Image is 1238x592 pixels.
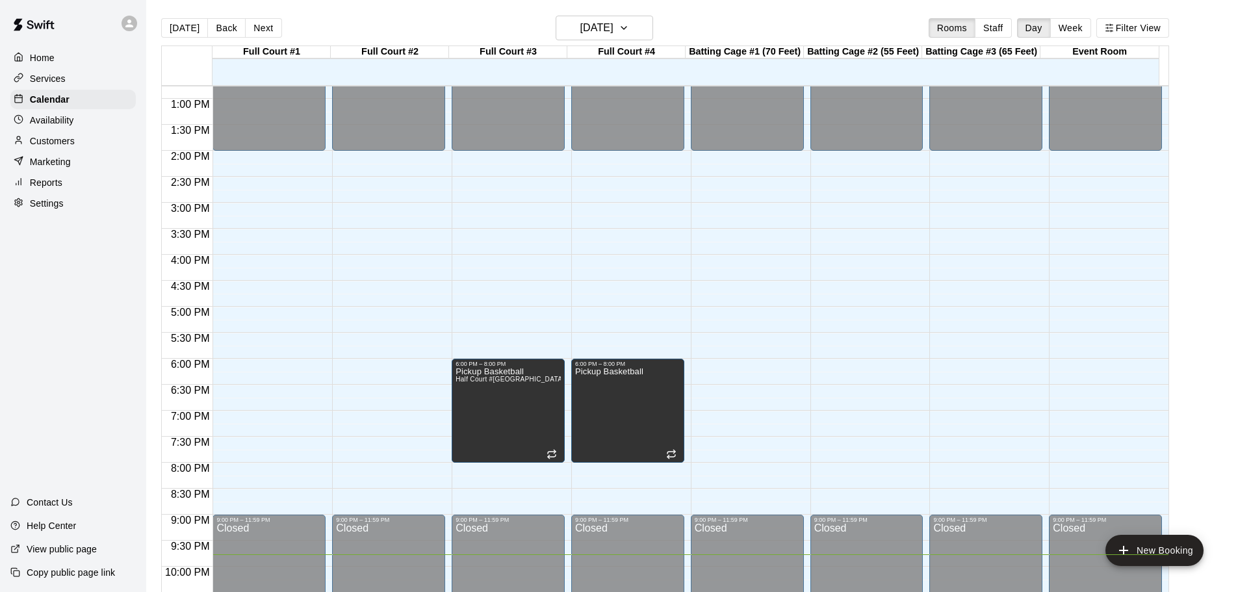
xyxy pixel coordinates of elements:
[216,55,322,155] div: Closed
[691,47,804,151] div: 12:00 PM – 2:00 PM: Closed
[10,69,136,88] a: Services
[452,47,565,151] div: 12:00 PM – 2:00 PM: Closed
[168,515,213,526] span: 9:00 PM
[10,90,136,109] a: Calendar
[695,55,800,155] div: Closed
[695,517,800,523] div: 9:00 PM – 11:59 PM
[452,359,565,463] div: 6:00 PM – 8:00 PM: Pickup Basketball
[168,151,213,162] span: 2:00 PM
[10,173,136,192] a: Reports
[10,152,136,172] a: Marketing
[168,229,213,240] span: 3:30 PM
[575,361,680,367] div: 6:00 PM – 8:00 PM
[162,567,213,578] span: 10:00 PM
[30,114,74,127] p: Availability
[933,517,1038,523] div: 9:00 PM – 11:59 PM
[168,385,213,396] span: 6:30 PM
[456,361,561,367] div: 6:00 PM – 8:00 PM
[168,203,213,214] span: 3:00 PM
[207,18,246,38] button: Back
[1053,517,1158,523] div: 9:00 PM – 11:59 PM
[168,281,213,292] span: 4:30 PM
[814,517,920,523] div: 9:00 PM – 11:59 PM
[1053,55,1158,155] div: Closed
[168,255,213,266] span: 4:00 PM
[1050,18,1091,38] button: Week
[30,155,71,168] p: Marketing
[168,411,213,422] span: 7:00 PM
[922,46,1040,58] div: Batting Cage #3 (65 Feet)
[168,125,213,136] span: 1:30 PM
[30,51,55,64] p: Home
[10,48,136,68] a: Home
[567,46,686,58] div: Full Court #4
[161,18,208,38] button: [DATE]
[30,72,66,85] p: Services
[1096,18,1169,38] button: Filter View
[449,46,567,58] div: Full Court #3
[975,18,1012,38] button: Staff
[30,93,70,106] p: Calendar
[929,18,975,38] button: Rooms
[168,177,213,188] span: 2:30 PM
[168,359,213,370] span: 6:00 PM
[575,55,680,155] div: Closed
[575,517,680,523] div: 9:00 PM – 11:59 PM
[168,541,213,552] span: 9:30 PM
[168,489,213,500] span: 8:30 PM
[929,47,1042,151] div: 12:00 PM – 2:00 PM: Closed
[27,519,76,532] p: Help Center
[30,197,64,210] p: Settings
[245,18,281,38] button: Next
[804,46,922,58] div: Batting Cage #2 (55 Feet)
[456,376,589,383] span: Half Court #[GEOGRAPHIC_DATA] #4 East
[216,517,322,523] div: 9:00 PM – 11:59 PM
[1105,535,1204,566] button: add
[666,449,677,459] span: Recurring event
[168,333,213,344] span: 5:30 PM
[10,194,136,213] a: Settings
[213,46,331,58] div: Full Court #1
[571,47,684,151] div: 12:00 PM – 2:00 PM: Closed
[1049,47,1162,151] div: 12:00 PM – 2:00 PM: Closed
[168,463,213,474] span: 8:00 PM
[580,19,613,37] h6: [DATE]
[1040,46,1159,58] div: Event Room
[456,517,561,523] div: 9:00 PM – 11:59 PM
[213,47,326,151] div: 12:00 PM – 2:00 PM: Closed
[1017,18,1051,38] button: Day
[27,543,97,556] p: View public page
[168,99,213,110] span: 1:00 PM
[933,55,1038,155] div: Closed
[30,176,62,189] p: Reports
[686,46,804,58] div: Batting Cage #1 (70 Feet)
[332,47,445,151] div: 12:00 PM – 2:00 PM: Closed
[456,55,561,155] div: Closed
[571,359,684,463] div: 6:00 PM – 8:00 PM: Pickup Basketball
[556,16,653,40] button: [DATE]
[27,566,115,579] p: Copy public page link
[336,55,441,155] div: Closed
[331,46,449,58] div: Full Court #2
[30,135,75,148] p: Customers
[10,110,136,130] a: Availability
[168,437,213,448] span: 7:30 PM
[10,131,136,151] a: Customers
[810,47,923,151] div: 12:00 PM – 2:00 PM: Closed
[547,449,557,459] span: Recurring event
[814,55,920,155] div: Closed
[336,517,441,523] div: 9:00 PM – 11:59 PM
[168,307,213,318] span: 5:00 PM
[27,496,73,509] p: Contact Us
